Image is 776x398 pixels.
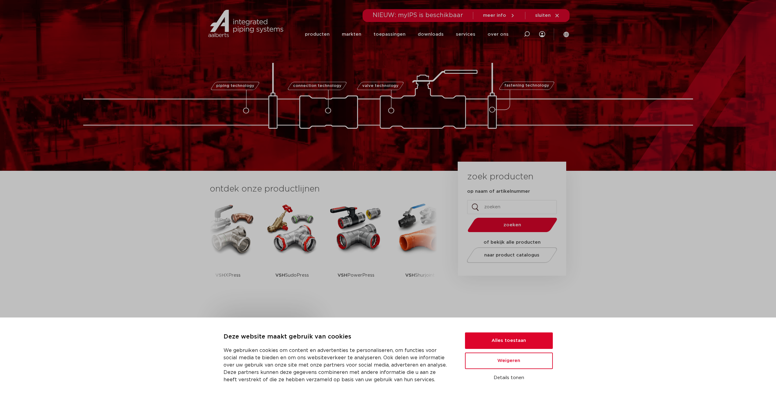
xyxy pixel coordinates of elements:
a: VSHSudoPress [265,201,320,294]
a: over ons [488,22,509,47]
a: sluiten [535,13,560,18]
span: piping technology [216,84,254,88]
strong: VSH [338,273,347,278]
nav: Menu [305,22,509,47]
div: my IPS [539,22,545,47]
span: NIEUW: myIPS is beschikbaar [373,12,463,18]
a: markten [342,22,361,47]
input: zoeken [467,200,557,214]
p: Deze website maakt gebruik van cookies [224,332,450,342]
a: toepassingen [374,22,406,47]
span: sluiten [535,13,551,18]
p: We gebruiken cookies om content en advertenties te personaliseren, om functies voor social media ... [224,347,450,383]
strong: VSH [275,273,285,278]
span: connection technology [293,84,341,88]
strong: of bekijk alle producten [484,240,541,245]
h3: zoek producten [467,171,533,183]
a: VSHPowerPress [329,201,384,294]
a: downloads [418,22,444,47]
span: fastening technology [504,84,549,88]
label: op naam of artikelnummer [467,188,530,195]
a: VSHXPress [201,201,256,294]
p: XPress [215,256,241,294]
a: naar product catalogus [465,247,559,263]
p: PowerPress [338,256,374,294]
a: services [456,22,475,47]
span: meer info [483,13,506,18]
button: Weigeren [465,353,553,369]
strong: VSH [405,273,415,278]
span: naar product catalogus [484,253,539,257]
a: VSHShurjoint [393,201,448,294]
span: zoeken [483,223,542,227]
p: SudoPress [275,256,309,294]
strong: VSH [215,273,225,278]
p: Shurjoint [405,256,435,294]
button: Details tonen [465,373,553,383]
h3: ontdek onze productlijnen [210,183,437,195]
a: producten [305,22,330,47]
button: Alles toestaan [465,332,553,349]
a: meer info [483,13,515,18]
button: zoeken [465,217,560,233]
span: valve technology [362,84,399,88]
